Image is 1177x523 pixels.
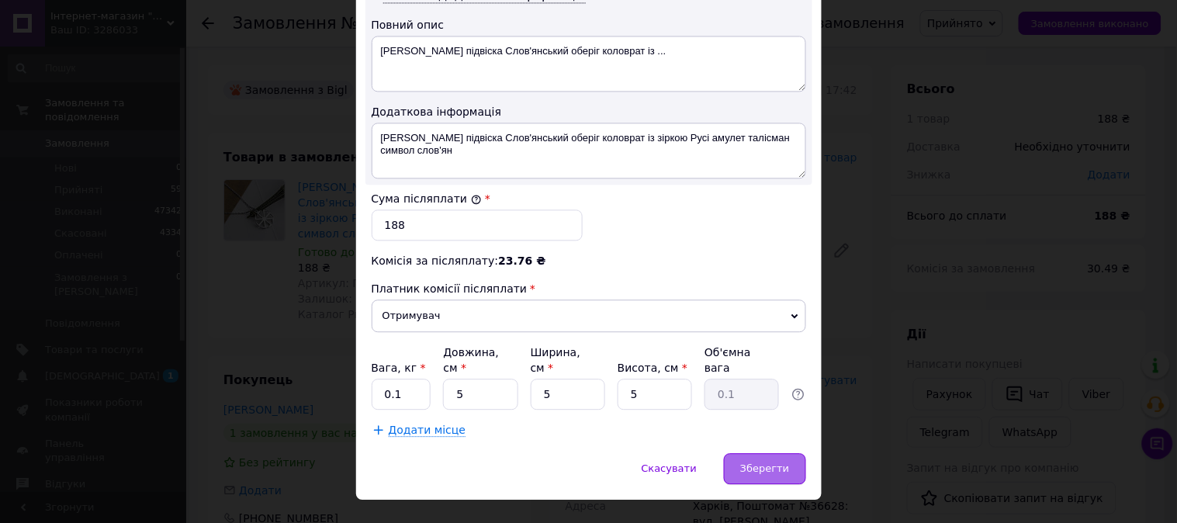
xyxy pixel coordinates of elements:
[372,300,806,332] span: Отримувач
[372,104,806,119] div: Додаткова інформація
[372,17,806,33] div: Повний опис
[372,192,482,205] label: Сума післяплати
[618,362,687,374] label: Висота, см
[704,345,779,376] div: Об'ємна вага
[642,462,697,474] span: Скасувати
[443,346,499,374] label: Довжина, см
[372,362,426,374] label: Вага, кг
[531,346,580,374] label: Ширина, см
[372,123,806,178] textarea: [PERSON_NAME] підвіска Слов'янський оберіг коловрат із зіркою Русі амулет талісман символ слов'ян
[389,424,466,437] span: Додати місце
[372,36,806,92] textarea: [PERSON_NAME] підвіска Слов'янський оберіг коловрат із ...
[740,462,789,474] span: Зберегти
[372,253,806,268] div: Комісія за післяплату:
[498,255,545,267] span: 23.76 ₴
[372,282,528,295] span: Платник комісії післяплати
